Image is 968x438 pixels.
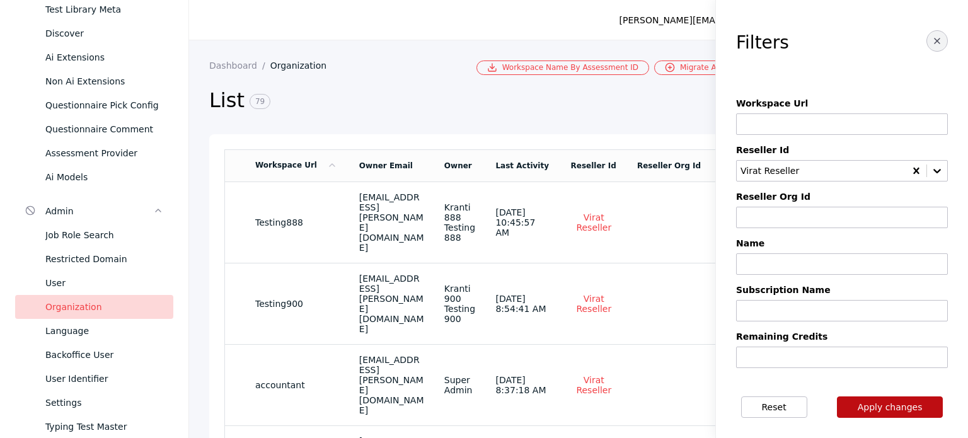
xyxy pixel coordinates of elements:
[619,13,920,28] div: [PERSON_NAME][EMAIL_ADDRESS][PERSON_NAME][DOMAIN_NAME]
[444,202,476,243] section: Kranti888 Testing888
[434,149,486,182] td: Owner
[209,61,270,71] a: Dashboard
[495,375,550,395] section: [DATE] 8:37:18 AM
[45,228,163,243] div: Job Role Search
[45,347,163,362] div: Backoffice User
[444,284,476,324] section: Kranti900 Testing900
[349,149,434,182] td: Owner Email
[15,165,173,189] a: Ai Models
[571,212,617,233] a: Virat Reseller
[45,371,163,386] div: User Identifier
[736,331,948,342] label: Remaining Credits
[495,294,550,314] section: [DATE] 8:54:41 AM
[15,343,173,367] a: Backoffice User
[45,122,163,137] div: Questionnaire Comment
[15,141,173,165] a: Assessment Provider
[15,367,173,391] a: User Identifier
[476,61,649,75] a: Workspace Name By Assessment ID
[255,161,337,170] a: Workspace Url
[45,26,163,41] div: Discover
[45,419,163,434] div: Typing Test Master
[15,223,173,247] a: Job Role Search
[837,396,943,418] button: Apply changes
[250,94,270,109] span: 79
[571,374,617,396] a: Virat Reseller
[45,98,163,113] div: Questionnaire Pick Config
[485,149,560,182] td: Last Activity
[736,285,948,295] label: Subscription Name
[45,299,163,314] div: Organization
[15,391,173,415] a: Settings
[15,21,173,45] a: Discover
[15,93,173,117] a: Questionnaire Pick Config
[15,319,173,343] a: Language
[255,380,339,390] section: accountant
[444,375,476,395] section: Super Admin
[15,271,173,295] a: User
[359,274,424,334] section: [EMAIL_ADDRESS][PERSON_NAME][DOMAIN_NAME]
[45,204,153,219] div: Admin
[45,74,163,89] div: Non Ai Extensions
[270,61,337,71] a: Organization
[255,217,339,228] section: Testing888
[741,396,807,418] button: Reset
[736,98,948,108] label: Workspace Url
[736,192,948,202] label: Reseller Org Id
[15,69,173,93] a: Non Ai Extensions
[736,145,948,155] label: Reseller Id
[736,238,948,248] label: Name
[736,33,789,53] h3: Filters
[45,170,163,185] div: Ai Models
[15,295,173,319] a: Organization
[359,192,424,253] section: [EMAIL_ADDRESS][PERSON_NAME][DOMAIN_NAME]
[495,207,550,238] section: [DATE] 10:45:57 AM
[15,45,173,69] a: Ai Extensions
[45,395,163,410] div: Settings
[255,299,339,309] section: Testing900
[209,88,737,114] h2: List
[15,117,173,141] a: Questionnaire Comment
[571,293,617,314] a: Virat Reseller
[15,247,173,271] a: Restricted Domain
[571,161,616,170] a: Reseller Id
[654,61,767,75] a: Migrate Assessment
[359,355,424,415] section: [EMAIL_ADDRESS][PERSON_NAME][DOMAIN_NAME]
[45,50,163,65] div: Ai Extensions
[45,251,163,267] div: Restricted Domain
[45,275,163,291] div: User
[637,161,701,170] a: Reseller Org Id
[45,2,163,17] div: Test Library Meta
[45,146,163,161] div: Assessment Provider
[45,323,163,338] div: Language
